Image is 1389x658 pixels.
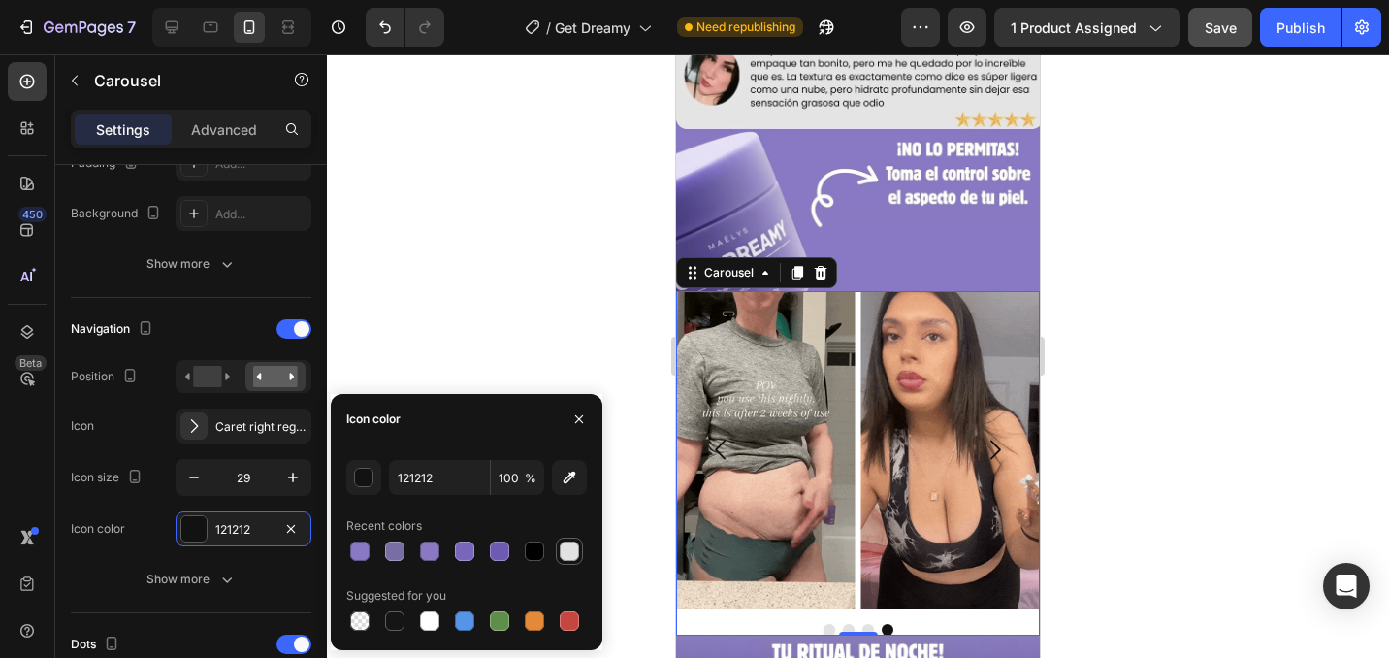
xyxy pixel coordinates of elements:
[289,366,348,425] button: Carousel Next Arrow
[24,210,81,227] div: Carousel
[167,570,178,581] button: Dot
[346,587,446,605] div: Suggested for you
[94,69,259,92] p: Carousel
[146,254,237,274] div: Show more
[555,17,630,38] span: Get Dreamy
[366,8,444,47] div: Undo/Redo
[676,54,1040,658] iframe: Design area
[15,355,47,371] div: Beta
[71,417,94,435] div: Icon
[71,465,146,491] div: Icon size
[96,119,150,140] p: Settings
[1276,17,1325,38] div: Publish
[8,8,145,47] button: 7
[71,562,311,597] button: Show more
[71,364,142,390] div: Position
[346,517,422,535] div: Recent colors
[71,316,157,343] div: Navigation
[71,247,311,281] button: Show more
[696,18,795,36] span: Need republishing
[389,460,490,495] input: Eg: FFFFFF
[71,520,125,538] div: Icon color
[191,119,257,140] p: Advanced
[127,16,136,39] p: 7
[71,201,165,227] div: Background
[1188,8,1252,47] button: Save
[1260,8,1341,47] button: Publish
[186,570,198,581] button: Dot
[994,8,1180,47] button: 1 product assigned
[147,570,159,581] button: Dot
[215,418,307,436] div: Caret right regular
[1323,563,1370,609] div: Open Intercom Messenger
[18,207,47,222] div: 450
[346,411,401,428] div: Icon color
[71,632,123,658] div: Dots
[215,206,307,223] div: Add...
[215,521,272,539] div: 121212
[1011,17,1137,38] span: 1 product assigned
[525,470,536,487] span: %
[1205,19,1237,36] span: Save
[546,17,551,38] span: /
[185,237,365,554] img: image_demo.jpg
[206,570,217,581] button: Dot
[146,570,237,589] div: Show more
